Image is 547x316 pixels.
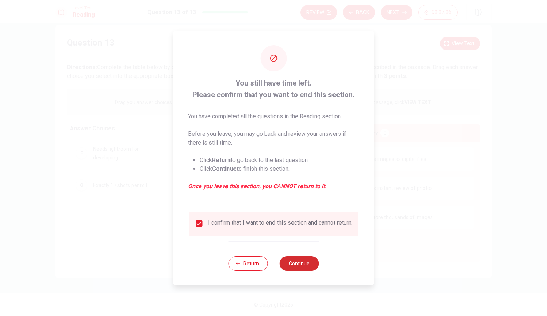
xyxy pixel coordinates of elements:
[200,165,359,173] li: Click to finish this section.
[228,256,268,271] button: Return
[200,156,359,165] li: Click to go back to the last question
[212,157,231,163] strong: Return
[212,165,237,172] strong: Continue
[188,77,359,100] span: You still have time left. Please confirm that you want to end this section.
[188,182,359,191] em: Once you leave this section, you CANNOT return to it.
[188,112,359,121] p: You have completed all the questions in the Reading section.
[188,130,359,147] p: Before you leave, you may go back and review your answers if there is still time.
[208,219,352,228] div: I confirm that I want to end this section and cannot return.
[279,256,319,271] button: Continue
